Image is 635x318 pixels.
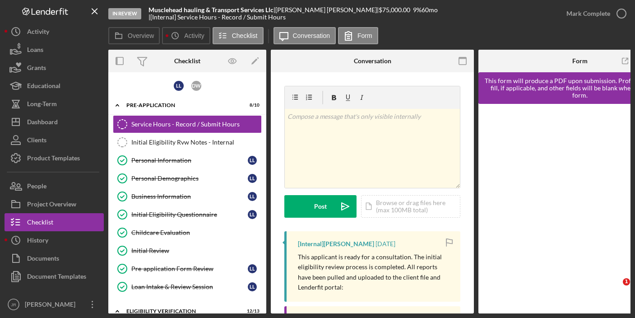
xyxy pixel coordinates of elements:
[174,81,184,91] div: L L
[422,6,438,14] div: 60 mo
[413,6,422,14] div: 9 %
[375,240,395,248] time: 2025-07-16 15:59
[108,27,160,44] button: Overview
[566,5,610,23] div: Mark Complete
[131,265,248,272] div: Pre-application Form Review
[213,27,264,44] button: Checklist
[248,174,257,183] div: L L
[113,151,262,169] a: Personal InformationLL
[148,14,286,21] div: | [Internal] Service Hours - Record / Submit Hours
[128,32,154,39] label: Overview
[184,32,204,39] label: Activity
[248,156,257,165] div: L L
[5,177,104,195] button: People
[5,195,104,213] a: Project Overview
[5,295,104,313] button: JR[PERSON_NAME]
[148,6,275,14] div: |
[113,115,262,133] a: Service Hours - Record / Submit Hours
[572,57,588,65] div: Form
[131,157,248,164] div: Personal Information
[148,6,273,14] b: Musclehead hauling & Transport Services Llc
[298,252,451,293] p: This applicant is ready for a consultation. The initial eligibility review process is completed. ...
[131,175,248,182] div: Personal Demographics
[243,309,260,314] div: 12 / 13
[557,5,630,23] button: Mark Complete
[27,195,76,215] div: Project Overview
[27,249,59,270] div: Documents
[131,247,261,254] div: Initial Review
[5,267,104,285] button: Document Templates
[113,224,262,242] a: Childcare Evaluation
[131,229,261,236] div: Childcare Evaluation
[5,231,104,249] button: History
[248,210,257,219] div: L L
[174,57,200,65] div: Checklist
[108,8,141,19] div: In Review
[248,264,257,273] div: L L
[27,267,86,288] div: Document Templates
[314,195,327,218] div: Post
[131,283,248,290] div: Loan Intake & Review Session
[131,139,261,146] div: Initial Eligibility Rvw Notes - Internal
[27,213,53,234] div: Checklist
[113,260,262,278] a: Pre-application Form ReviewLL
[126,103,237,108] div: Pre-Application
[623,278,630,285] span: 1
[338,27,378,44] button: Form
[131,193,248,200] div: Business Information
[604,278,626,300] iframe: Intercom live chat
[113,242,262,260] a: Initial Review
[113,133,262,151] a: Initial Eligibility Rvw Notes - Internal
[11,302,16,307] text: JR
[357,32,372,39] label: Form
[354,57,391,65] div: Conversation
[248,282,257,291] div: L L
[162,27,210,44] button: Activity
[126,309,237,314] div: Eligibility Verification
[284,195,357,218] button: Post
[298,240,374,248] div: [Internal] [PERSON_NAME]
[379,6,413,14] div: $75,000.00
[5,249,104,267] button: Documents
[27,231,48,252] div: History
[113,169,262,187] a: Personal DemographicsLL
[27,177,46,197] div: People
[131,211,248,218] div: Initial Eligibility Questionnaire
[191,81,201,91] div: D W
[113,278,262,296] a: Loan Intake & Review SessionLL
[5,213,104,231] button: Checklist
[273,27,336,44] button: Conversation
[113,187,262,206] a: Business InformationLL
[131,121,261,128] div: Service Hours - Record / Submit Hours
[293,32,330,39] label: Conversation
[23,295,81,316] div: [PERSON_NAME]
